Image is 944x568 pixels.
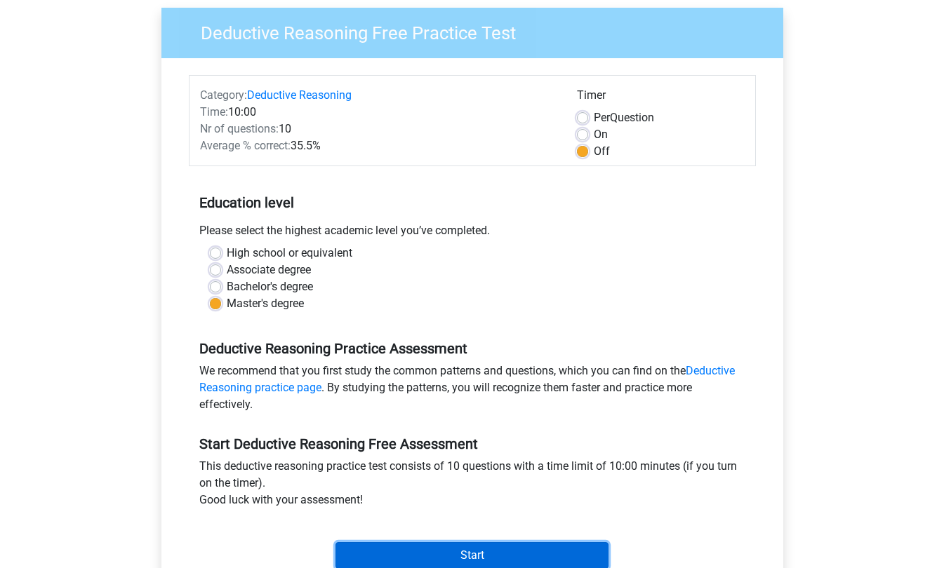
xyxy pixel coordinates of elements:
label: Off [594,143,610,160]
span: Time: [200,105,228,119]
label: Associate degree [227,262,311,278]
div: Please select the highest academic level you’ve completed. [189,222,756,245]
label: Bachelor's degree [227,278,313,295]
label: Question [594,109,654,126]
div: 35.5% [190,137,566,154]
span: Average % correct: [200,139,291,152]
label: Master's degree [227,295,304,312]
div: We recommend that you first study the common patterns and questions, which you can find on the . ... [189,363,756,419]
div: This deductive reasoning practice test consists of 10 questions with a time limit of 10:00 minute... [189,458,756,514]
label: High school or equivalent [227,245,352,262]
label: On [594,126,608,143]
div: 10 [190,121,566,137]
h5: Education level [199,189,745,217]
span: Nr of questions: [200,122,279,135]
h5: Deductive Reasoning Practice Assessment [199,340,745,357]
span: Per [594,111,610,124]
a: Deductive Reasoning [247,88,352,102]
h5: Start Deductive Reasoning Free Assessment [199,435,745,452]
div: 10:00 [190,104,566,121]
div: Timer [577,87,745,109]
h3: Deductive Reasoning Free Practice Test [184,17,773,44]
span: Category: [200,88,247,102]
